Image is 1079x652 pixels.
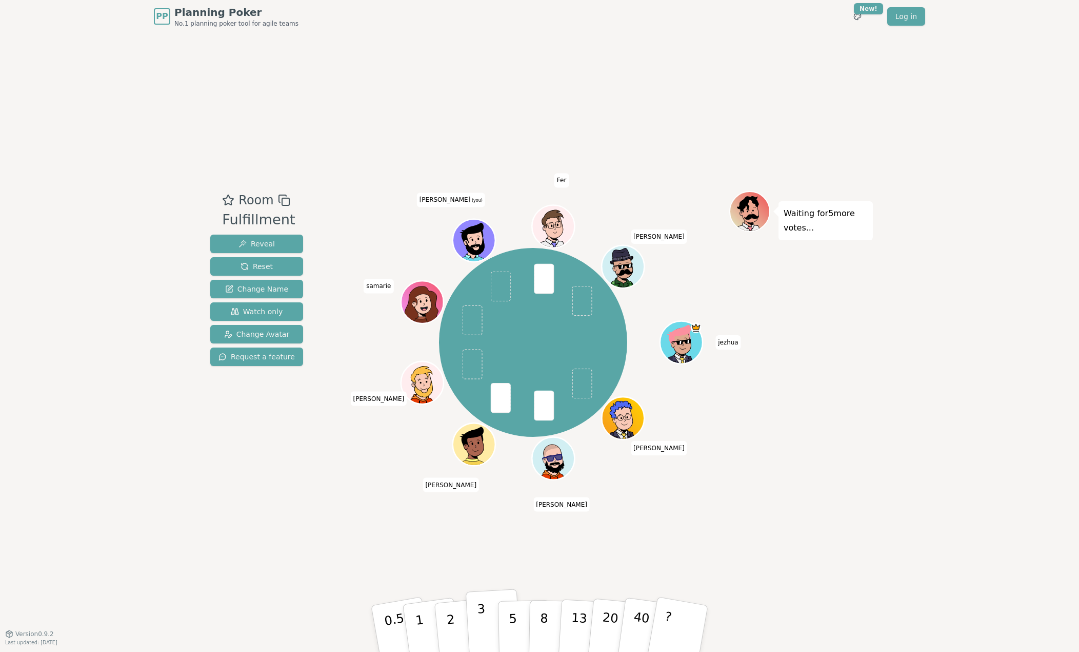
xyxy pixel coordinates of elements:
span: No.1 planning poker tool for agile teams [174,20,298,28]
span: Click to change your name [631,441,687,455]
button: Watch only [210,302,303,321]
span: (you) [470,198,483,203]
span: Planning Poker [174,5,298,20]
span: Watch only [231,306,283,317]
button: Change Avatar [210,325,303,343]
span: jezhua is the host [691,322,702,333]
span: Click to change your name [715,335,741,350]
span: Click to change your name [554,173,569,187]
a: Log in [887,7,925,26]
span: PP [156,10,168,23]
span: Change Avatar [224,329,290,339]
span: Click to change your name [364,279,393,293]
div: Fulfillment [222,209,295,231]
button: Reset [210,257,303,276]
button: Reveal [210,235,303,253]
div: New! [854,3,883,14]
button: New! [848,7,867,26]
button: Change Name [210,280,303,298]
span: Version 0.9.2 [15,630,54,638]
span: Click to change your name [423,477,479,492]
button: Version0.9.2 [5,630,54,638]
span: Click to change your name [351,392,407,406]
span: Click to change your name [417,193,485,207]
span: Request a feature [218,352,295,362]
p: Waiting for 5 more votes... [784,206,868,235]
button: Click to change your avatar [454,220,494,260]
span: Reveal [238,239,275,249]
span: Change Name [225,284,288,294]
button: Request a feature [210,348,303,366]
span: Click to change your name [631,229,687,244]
a: PPPlanning PokerNo.1 planning poker tool for agile teams [154,5,298,28]
span: Click to change your name [533,497,590,512]
span: Room [238,191,273,209]
span: Last updated: [DATE] [5,640,57,645]
button: Add as favourite [222,191,234,209]
span: Reset [241,261,273,272]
